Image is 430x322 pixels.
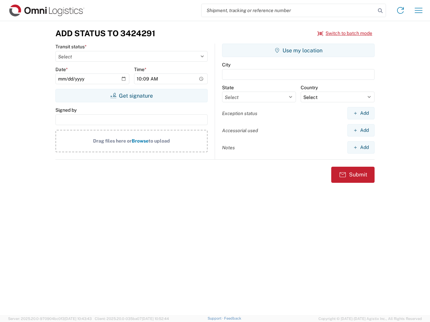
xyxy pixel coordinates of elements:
[347,124,375,137] button: Add
[202,4,376,17] input: Shipment, tracking or reference number
[8,317,92,321] span: Server: 2025.20.0-970904bc0f3
[222,44,375,57] button: Use my location
[142,317,169,321] span: [DATE] 10:52:44
[132,138,148,144] span: Browse
[331,167,375,183] button: Submit
[222,62,230,68] label: City
[55,29,155,38] h3: Add Status to 3424291
[222,127,258,133] label: Accessorial used
[222,85,234,91] label: State
[64,317,92,321] span: [DATE] 10:43:43
[347,141,375,154] button: Add
[55,89,208,102] button: Get signature
[148,138,170,144] span: to upload
[318,316,422,322] span: Copyright © [DATE]-[DATE] Agistix Inc., All Rights Reserved
[301,85,318,91] label: Country
[93,138,132,144] span: Drag files here or
[134,66,146,72] label: Time
[55,66,68,72] label: Date
[55,107,77,113] label: Signed by
[317,28,372,39] button: Switch to batch mode
[224,316,241,320] a: Feedback
[208,316,224,320] a: Support
[222,145,235,151] label: Notes
[55,44,87,50] label: Transit status
[347,107,375,119] button: Add
[222,110,257,116] label: Exception status
[95,317,169,321] span: Client: 2025.20.0-035ba07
